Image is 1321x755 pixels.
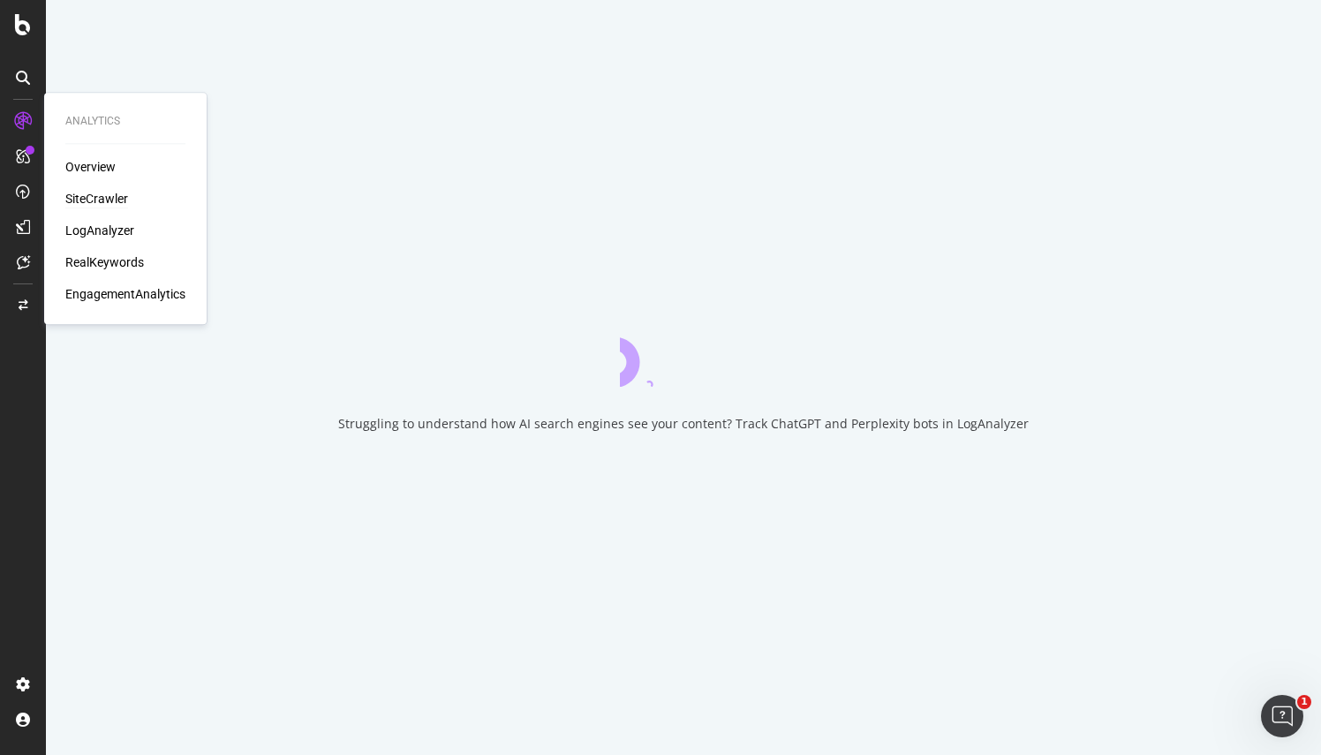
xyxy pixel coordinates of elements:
[65,285,185,303] a: EngagementAnalytics
[1297,695,1311,709] span: 1
[65,253,144,271] a: RealKeywords
[338,415,1029,433] div: Struggling to understand how AI search engines see your content? Track ChatGPT and Perplexity bot...
[65,114,185,129] div: Analytics
[65,222,134,239] a: LogAnalyzer
[1261,695,1303,737] iframe: Intercom live chat
[65,190,128,208] a: SiteCrawler
[620,323,747,387] div: animation
[65,158,116,176] a: Overview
